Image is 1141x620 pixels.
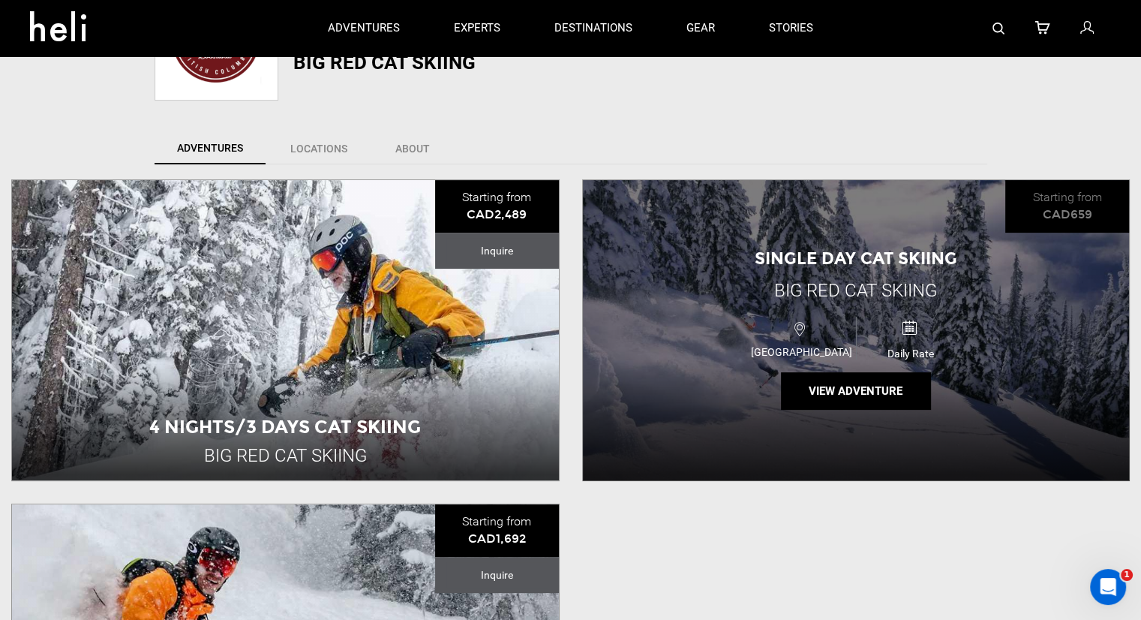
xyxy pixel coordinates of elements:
[746,346,856,358] span: [GEOGRAPHIC_DATA]
[554,20,632,36] p: destinations
[860,348,962,360] span: Daily Rate
[155,133,266,164] a: Adventures
[755,248,957,269] span: Single Day Cat Skiing
[328,20,400,36] p: adventures
[454,20,500,36] p: experts
[293,52,713,73] h1: Big Red Cat Skiing
[372,133,453,164] a: About
[774,280,937,301] span: Big Red Cat Skiing
[267,133,371,164] a: Locations
[992,23,1004,35] img: search-bar-icon.svg
[1090,569,1126,605] iframe: Intercom live chat
[781,372,931,410] button: View Adventure
[1121,569,1133,581] span: 1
